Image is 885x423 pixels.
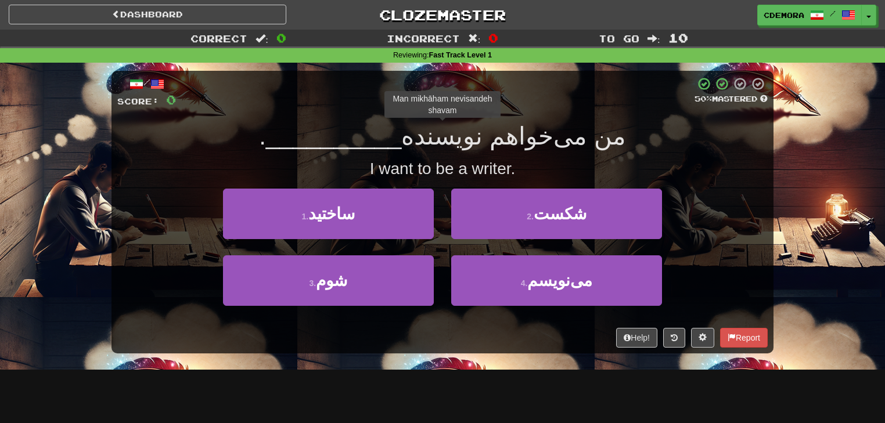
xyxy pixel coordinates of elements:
div: Mastered [695,94,768,104]
button: 4.می‌نویسم [451,255,662,306]
div: Man mikhāham nevisandeh shavam [384,91,501,118]
span: : [468,34,481,44]
small: 1 . [301,212,308,221]
span: . [259,122,266,150]
button: Round history (alt+y) [663,328,685,348]
span: می‌نویسم [527,272,592,290]
a: Clozemaster [304,5,581,25]
button: 2.شکست [451,189,662,239]
div: / [117,77,176,91]
strong: Fast Track Level 1 [429,51,492,59]
span: شکست [534,205,587,223]
button: Help! [616,328,657,348]
small: 4 . [521,279,528,288]
span: 10 [668,31,688,45]
button: 3.شوم [223,255,434,306]
span: من می‌خواهم نویسنده [401,122,625,150]
span: To go [599,32,639,44]
span: : [647,34,660,44]
span: : [256,34,268,44]
span: 50 % [695,94,712,103]
span: / [830,9,836,17]
small: 3 . [309,279,316,288]
span: 0 [276,31,286,45]
span: cdemora [764,10,804,20]
a: cdemora / [757,5,862,26]
span: 0 [166,92,176,107]
span: __________ [266,122,402,150]
div: I want to be a writer. [117,157,768,180]
button: 1.ساختید [223,189,434,239]
a: Dashboard [9,5,286,24]
button: Report [720,328,768,348]
span: Correct [190,32,247,44]
small: 2 . [527,212,534,221]
span: Incorrect [387,32,460,44]
span: 0 [488,31,498,45]
span: Score: [117,96,159,106]
span: ساختید [308,205,355,223]
span: شوم [316,272,347,290]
